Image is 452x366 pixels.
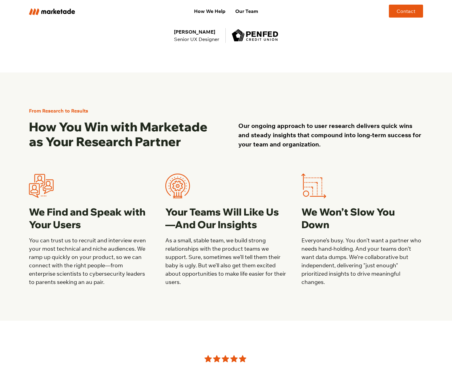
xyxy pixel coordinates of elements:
p: Our ongoing approach to user research delivers quick wins and steady insights that compound into ... [238,121,423,149]
strong: How You Win with Marketade as Your Research Partner [29,119,208,149]
p: You can trust us to recruit and interview even your most technical and niche audiences. We ramp u... [29,236,151,286]
h3: Your Teams Will Like Us—And Our Insights [165,206,287,231]
div: [PERSON_NAME] [174,28,219,35]
p: As a small, stable team, we build strong relationships with the product teams we support. Sure, s... [165,236,287,286]
strong: We Won’t Slow You Down [301,206,395,231]
a: How We Help [189,5,230,17]
a: Our Team [230,5,263,17]
img: Marketade Client Penfed Credit Union [232,29,278,41]
div: From Research to Results [29,107,88,114]
a: home [29,7,111,15]
a: Contact [389,5,423,18]
div: Senior UX Designer [174,35,219,43]
p: Everyone’s busy. You don’t want a partner who needs hand-holding. And your teams don’t want data ... [301,236,423,286]
h3: We Find and Speak with Your Users [29,206,151,231]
